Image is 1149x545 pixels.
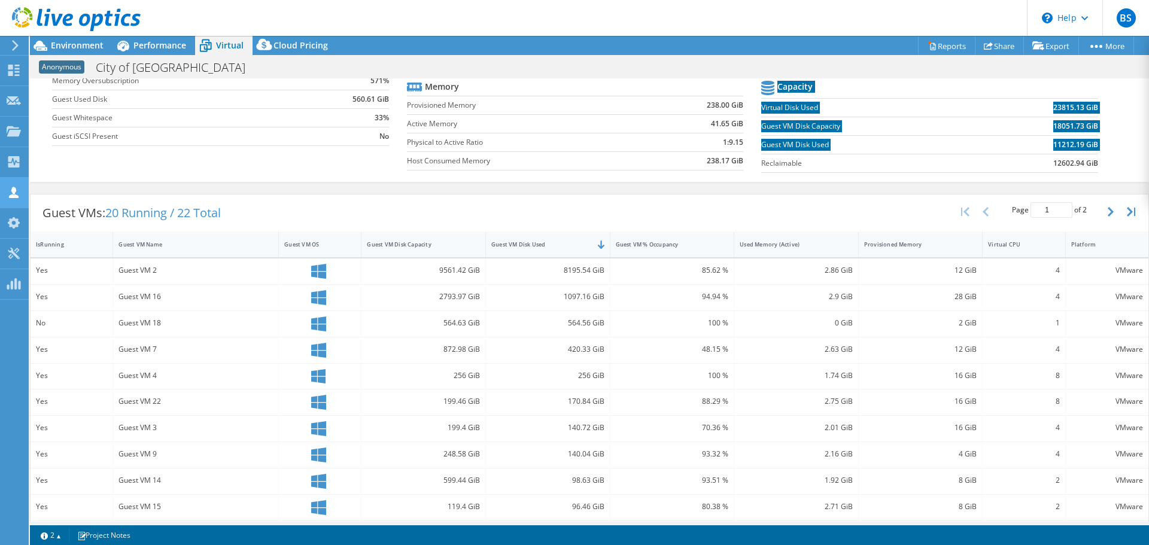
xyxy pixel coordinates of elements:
[367,421,480,434] div: 199.4 GiB
[39,60,84,74] span: Anonymous
[51,39,104,51] span: Environment
[36,369,107,382] div: Yes
[491,240,590,248] div: Guest VM Disk Used
[864,290,977,303] div: 28 GiB
[1071,316,1143,330] div: VMware
[90,61,264,74] h1: City of [GEOGRAPHIC_DATA]
[491,421,604,434] div: 140.72 GiB
[36,395,107,408] div: Yes
[407,155,646,167] label: Host Consumed Memory
[36,240,93,248] div: IsRunning
[367,447,480,461] div: 248.58 GiB
[1071,421,1143,434] div: VMware
[118,264,273,277] div: Guest VM 2
[864,240,963,248] div: Provisioned Memory
[1071,369,1143,382] div: VMware
[379,130,389,142] b: No
[491,474,604,487] div: 98.63 GiB
[740,474,853,487] div: 1.92 GiB
[616,395,729,408] div: 88.29 %
[52,130,308,142] label: Guest iSCSI Present
[52,112,308,124] label: Guest Whitespace
[1071,343,1143,356] div: VMware
[491,290,604,303] div: 1097.16 GiB
[864,369,977,382] div: 16 GiB
[1071,395,1143,408] div: VMware
[1071,290,1143,303] div: VMware
[711,118,743,130] b: 41.65 GiB
[988,421,1059,434] div: 4
[32,528,69,543] a: 2
[284,240,341,248] div: Guest VM OS
[1053,139,1098,151] b: 11212.19 GiB
[616,240,715,248] div: Guest VM % Occupancy
[1012,202,1087,218] span: Page of
[1031,202,1072,218] input: jump to page
[988,264,1059,277] div: 4
[1071,474,1143,487] div: VMware
[707,99,743,111] b: 238.00 GiB
[352,93,389,105] b: 560.61 GiB
[491,369,604,382] div: 256 GiB
[367,290,480,303] div: 2793.97 GiB
[367,500,480,513] div: 119.4 GiB
[367,343,480,356] div: 872.98 GiB
[988,316,1059,330] div: 1
[118,500,273,513] div: Guest VM 15
[491,500,604,513] div: 96.46 GiB
[367,264,480,277] div: 9561.42 GiB
[1083,205,1087,215] span: 2
[491,264,604,277] div: 8195.54 GiB
[988,369,1059,382] div: 8
[1071,264,1143,277] div: VMware
[864,343,977,356] div: 12 GiB
[777,81,813,93] b: Capacity
[740,290,853,303] div: 2.9 GiB
[36,421,107,434] div: Yes
[1071,240,1129,248] div: Platform
[740,240,838,248] div: Used Memory (Active)
[118,316,273,330] div: Guest VM 18
[367,369,480,382] div: 256 GiB
[740,500,853,513] div: 2.71 GiB
[740,343,853,356] div: 2.63 GiB
[616,264,729,277] div: 85.62 %
[864,316,977,330] div: 2 GiB
[36,474,107,487] div: Yes
[407,118,646,130] label: Active Memory
[69,528,139,543] a: Project Notes
[407,136,646,148] label: Physical to Active Ratio
[36,447,107,461] div: Yes
[118,240,259,248] div: Guest VM Name
[616,447,729,461] div: 93.32 %
[761,120,981,132] label: Guest VM Disk Capacity
[1078,36,1134,55] a: More
[491,316,604,330] div: 564.56 GiB
[864,447,977,461] div: 4 GiB
[723,136,743,148] b: 1:9.15
[36,500,107,513] div: Yes
[36,343,107,356] div: Yes
[1053,120,1098,132] b: 18051.73 GiB
[616,421,729,434] div: 70.36 %
[1023,36,1079,55] a: Export
[616,369,729,382] div: 100 %
[367,395,480,408] div: 199.46 GiB
[36,316,107,330] div: No
[52,75,308,87] label: Memory Oversubscription
[864,474,977,487] div: 8 GiB
[761,102,981,114] label: Virtual Disk Used
[918,36,975,55] a: Reports
[864,421,977,434] div: 16 GiB
[491,447,604,461] div: 140.04 GiB
[988,240,1045,248] div: Virtual CPU
[1053,157,1098,169] b: 12602.94 GiB
[1071,500,1143,513] div: VMware
[367,240,466,248] div: Guest VM Disk Capacity
[1117,8,1136,28] span: BS
[118,447,273,461] div: Guest VM 9
[740,421,853,434] div: 2.01 GiB
[1071,447,1143,461] div: VMware
[425,81,459,93] b: Memory
[988,474,1059,487] div: 2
